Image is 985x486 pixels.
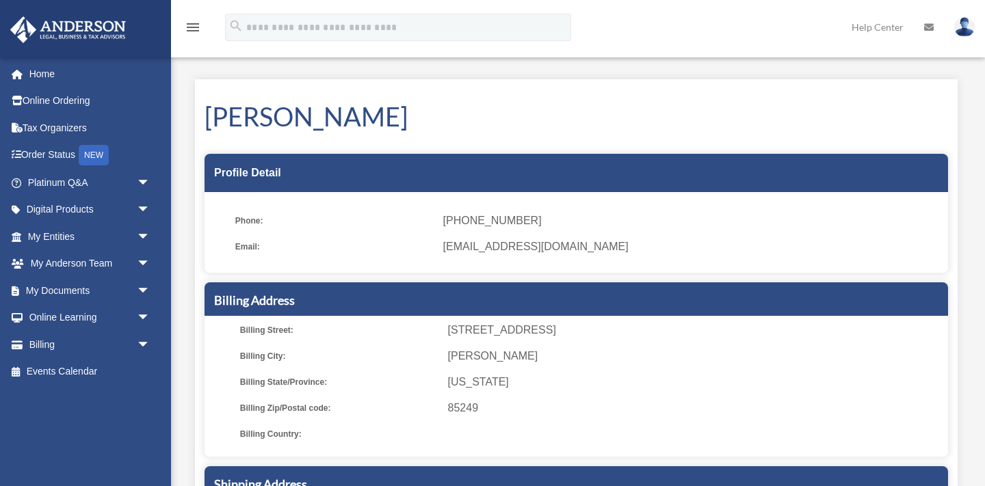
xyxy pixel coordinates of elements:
span: 85249 [448,399,943,418]
span: Billing City: [240,347,438,366]
h1: [PERSON_NAME] [205,98,948,135]
span: [PHONE_NUMBER] [443,211,938,230]
a: Digital Productsarrow_drop_down [10,196,171,224]
a: Online Learningarrow_drop_down [10,304,171,332]
a: My Anderson Teamarrow_drop_down [10,250,171,278]
span: [STREET_ADDRESS] [448,321,943,340]
a: Order StatusNEW [10,141,171,170]
a: Platinum Q&Aarrow_drop_down [10,169,171,196]
a: My Entitiesarrow_drop_down [10,223,171,250]
img: Anderson Advisors Platinum Portal [6,16,130,43]
span: [US_STATE] [448,373,943,392]
a: Billingarrow_drop_down [10,331,171,358]
span: arrow_drop_down [137,169,164,197]
div: Profile Detail [205,154,948,192]
a: My Documentsarrow_drop_down [10,277,171,304]
span: arrow_drop_down [137,331,164,359]
span: [PERSON_NAME] [448,347,943,366]
span: Billing State/Province: [240,373,438,392]
span: arrow_drop_down [137,250,164,278]
span: arrow_drop_down [137,304,164,332]
img: User Pic [954,17,975,37]
span: Email: [235,237,434,256]
i: search [228,18,244,33]
a: Home [10,60,171,87]
span: Billing Zip/Postal code: [240,399,438,418]
a: Tax Organizers [10,114,171,141]
span: Phone: [235,211,434,230]
span: [EMAIL_ADDRESS][DOMAIN_NAME] [443,237,938,256]
i: menu [185,19,201,36]
a: Events Calendar [10,358,171,386]
div: NEW [79,145,109,165]
span: arrow_drop_down [137,223,164,251]
a: Online Ordering [10,87,171,115]
span: arrow_drop_down [137,277,164,305]
a: menu [185,24,201,36]
span: Billing Country: [240,424,438,444]
span: arrow_drop_down [137,196,164,224]
span: Billing Street: [240,321,438,340]
h5: Billing Address [214,292,938,309]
